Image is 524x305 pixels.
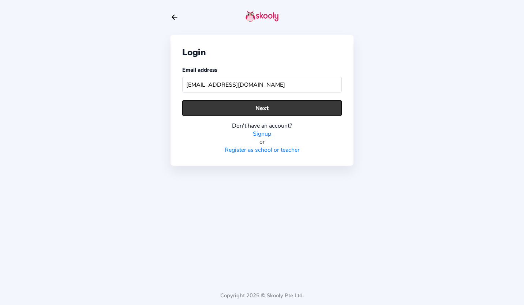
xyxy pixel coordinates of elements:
[225,146,300,154] a: Register as school or teacher
[182,122,342,130] div: Don't have an account?
[182,100,342,116] button: Next
[182,138,342,146] div: or
[246,11,278,22] img: skooly-logo.png
[182,77,342,93] input: Your email address
[253,130,271,138] a: Signup
[171,13,179,21] button: arrow back outline
[182,46,342,58] div: Login
[182,66,217,74] label: Email address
